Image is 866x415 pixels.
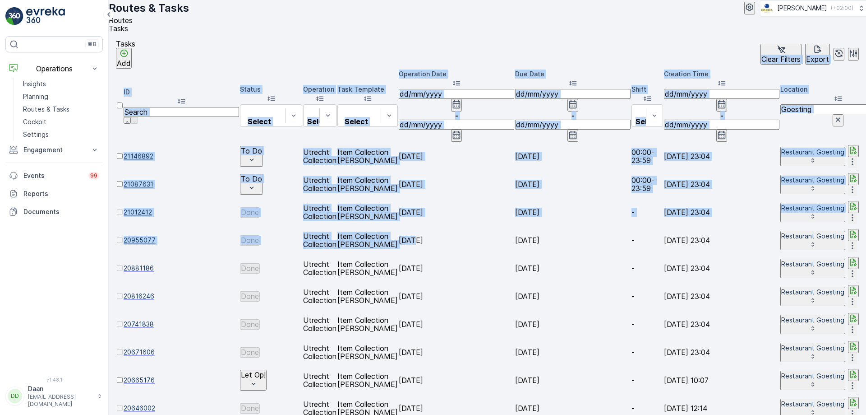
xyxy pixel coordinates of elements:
[780,315,845,334] button: Restaurant Goesting
[19,90,103,103] a: Planning
[631,255,663,282] td: -
[760,44,802,65] button: Clear Filters
[28,384,93,393] p: Daan
[631,227,663,254] td: -
[23,65,85,73] p: Operations
[515,283,631,310] td: [DATE]
[124,404,239,413] a: 20646002
[116,40,135,48] p: Tasks
[664,283,779,310] td: [DATE] 23:04
[23,92,48,101] p: Planning
[303,311,336,338] td: Utrecht Collection
[515,227,631,254] td: [DATE]
[23,117,46,126] p: Cockpit
[780,175,845,194] button: Restaurant Goesting
[124,348,239,357] a: 20671606
[515,199,631,226] td: [DATE]
[109,24,128,33] span: Tasks
[399,112,514,120] p: -
[631,367,663,394] td: -
[124,208,239,217] a: 21012412
[240,174,263,195] button: To Do
[781,288,844,297] p: Restaurant Goesting
[806,55,829,63] p: Export
[124,152,239,161] a: 21146892
[124,264,239,273] a: 20881186
[241,264,259,272] p: Done
[19,128,103,141] a: Settings
[515,311,631,338] td: [DATE]
[124,292,239,301] a: 20816246
[303,85,336,94] p: Operation
[631,339,663,366] td: -
[780,203,845,222] button: Restaurant Goesting
[337,199,398,226] td: Item Collection [PERSON_NAME]
[116,48,132,69] button: Add
[515,367,631,394] td: [DATE]
[805,44,830,65] button: Export
[515,171,631,198] td: [DATE]
[780,371,845,390] button: Restaurant Goesting
[399,120,514,130] input: dd/mm/yyyy
[28,393,93,408] p: [EMAIL_ADDRESS][DOMAIN_NAME]
[5,377,103,382] span: v 1.48.1
[240,370,267,391] button: Let Op!
[303,143,336,170] td: Utrecht Collection
[664,311,779,338] td: [DATE] 23:04
[5,203,103,221] a: Documents
[124,180,239,189] a: 21087631
[631,171,663,198] td: 00:00-23:59
[124,236,239,245] a: 20955077
[781,232,844,241] p: Restaurant Goesting
[5,60,103,78] button: Operations
[761,55,801,63] p: Clear Filters
[631,199,663,226] td: -
[515,120,631,130] input: dd/mm/yyyy
[664,367,779,394] td: [DATE] 10:07
[399,227,514,254] td: [DATE]
[240,319,260,329] button: Done
[19,116,103,128] a: Cockpit
[303,367,336,394] td: Utrecht Collection
[303,255,336,282] td: Utrecht Collection
[90,172,97,179] p: 99
[399,199,514,226] td: [DATE]
[337,311,398,338] td: Item Collection [PERSON_NAME]
[399,283,514,310] td: [DATE]
[109,16,133,25] span: Routes
[399,339,514,366] td: [DATE]
[777,4,827,13] p: [PERSON_NAME]
[124,107,239,117] input: Search
[23,207,99,216] p: Documents
[19,103,103,116] a: Routes & Tasks
[241,147,262,155] p: To Do
[631,143,663,170] td: 00:00-23:59
[515,255,631,282] td: [DATE]
[240,207,260,217] button: Done
[515,112,631,120] p: -
[124,376,239,385] a: 20665176
[23,171,83,180] p: Events
[780,147,845,166] button: Restaurant Goesting
[109,1,189,15] p: Routes & Tasks
[5,185,103,203] a: Reports
[781,204,844,213] p: Restaurant Goesting
[831,5,853,12] p: ( +02:00 )
[664,227,779,254] td: [DATE] 23:04
[664,171,779,198] td: [DATE] 23:04
[5,384,103,408] button: DDDaan[EMAIL_ADDRESS][DOMAIN_NAME]
[303,283,336,310] td: Utrecht Collection
[399,70,514,79] p: Operation Date
[515,70,631,79] p: Due Date
[88,41,97,48] p: ⌘B
[781,316,844,325] p: Restaurant Goesting
[781,148,844,157] p: Restaurant Goesting
[240,403,260,413] button: Done
[664,70,779,79] p: Creation Time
